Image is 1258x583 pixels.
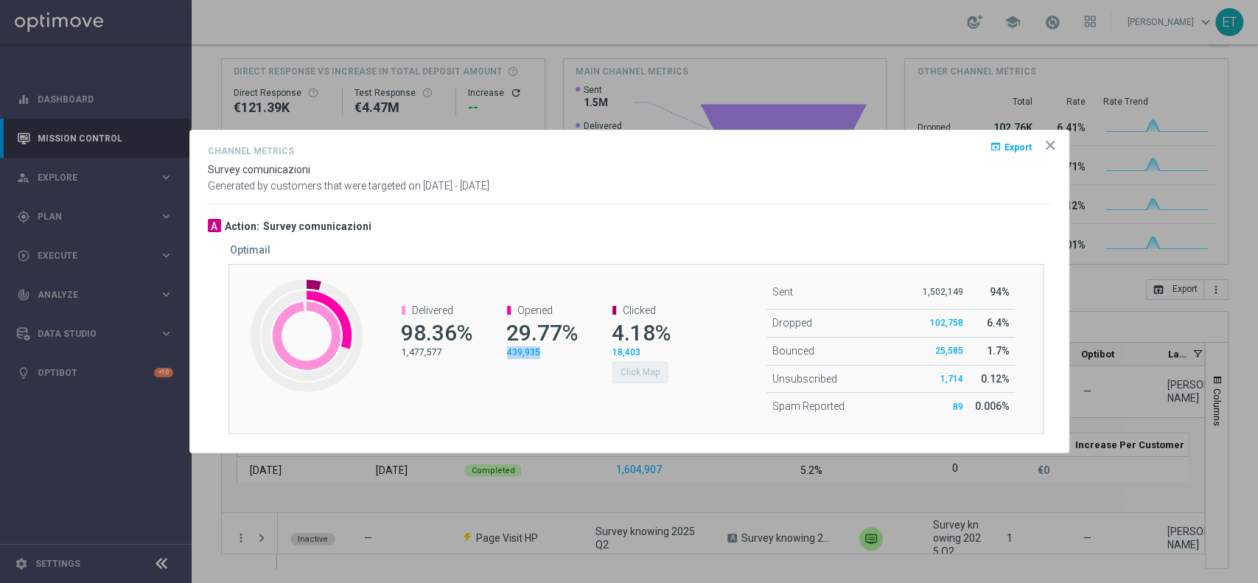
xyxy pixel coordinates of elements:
span: 0.006% [974,400,1009,412]
p: 1,502,149 [922,286,962,298]
span: 4.18% [612,320,671,346]
span: 1.7% [986,345,1009,357]
span: 0.12% [980,373,1009,385]
span: Sent [772,286,793,298]
span: Dropped [772,317,812,329]
button: open_in_browser Export [988,138,1033,156]
span: Survey comunicazioni [208,164,310,175]
span: Spam Reported [772,400,845,412]
h5: Optimail [230,244,270,256]
span: Opened [517,304,553,316]
h3: Action: [225,220,259,233]
span: Export [1004,142,1032,152]
h3: Survey comunicazioni [263,220,371,233]
p: 1,477,577 [402,346,470,358]
span: 6.4% [986,317,1009,329]
span: 89 [952,402,962,412]
span: 439,935 [507,347,540,357]
span: 98.36% [401,320,472,346]
div: A [208,219,221,232]
span: Unsubscribed [772,373,837,385]
span: [DATE] - [DATE] [423,180,489,192]
span: Clicked [623,304,656,316]
span: 102,758 [929,318,962,328]
span: Bounced [772,345,814,357]
h4: Channel Metrics [208,146,294,156]
span: 29.77% [506,320,578,346]
span: 1,714 [940,374,962,384]
span: Delivered [412,304,453,316]
button: Click Map [612,362,668,383]
span: Generated by customers that were targeted on [208,180,421,192]
span: 94% [989,286,1009,298]
span: 18,403 [612,347,640,357]
span: 25,585 [934,346,962,356]
i: open_in_browser [990,141,1002,153]
opti-icon: icon [1043,138,1058,153]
